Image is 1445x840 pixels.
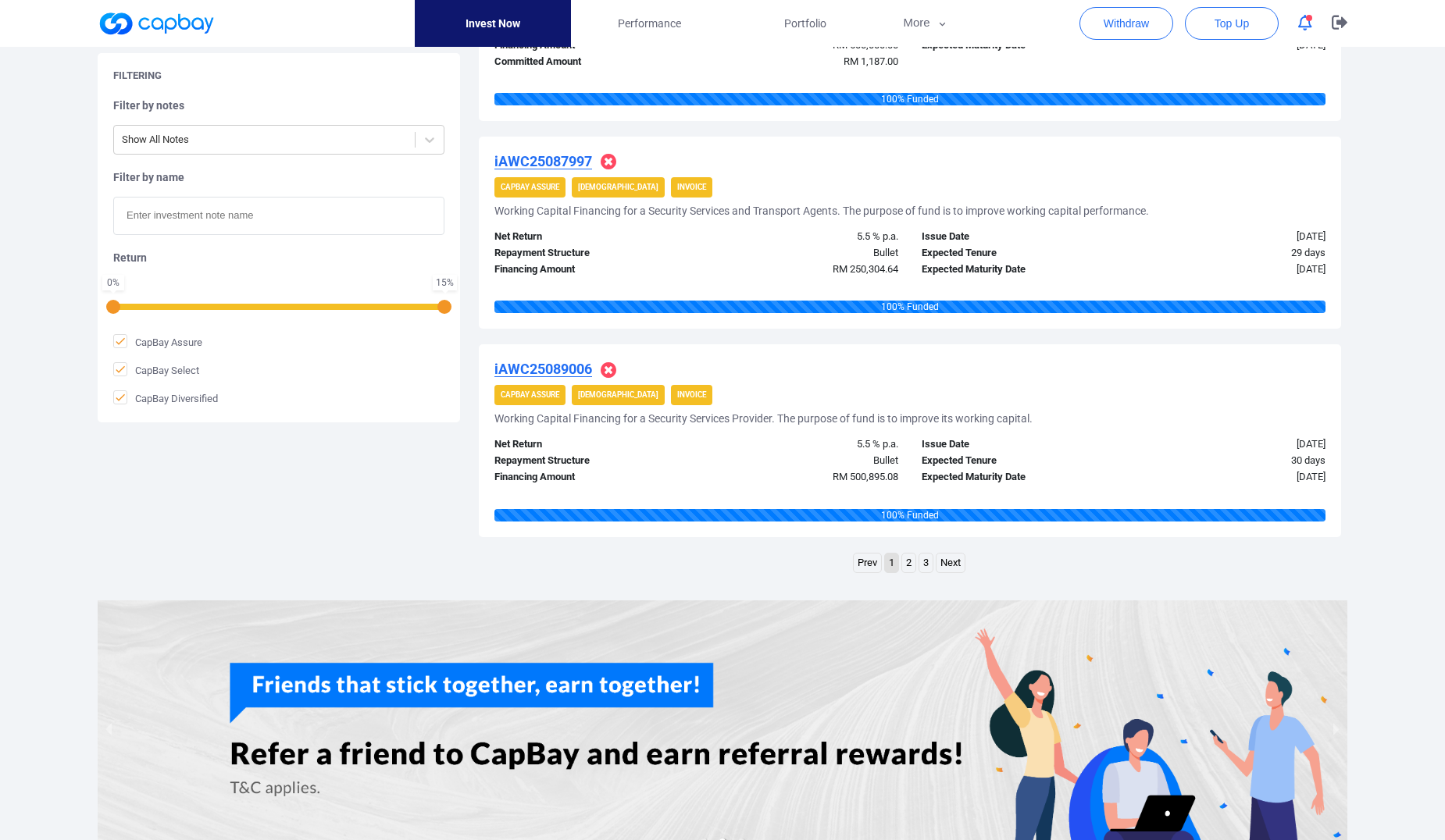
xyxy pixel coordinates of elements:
[113,170,444,184] h5: Filter by name
[885,553,898,573] a: Page 1 is your current page
[902,553,915,573] a: Page 2
[833,471,898,482] span: RM 500,895.08
[910,245,1124,262] div: Expected Tenure
[494,301,1325,313] div: 100 % Funded
[697,436,911,453] div: 5.5 % p.a.
[494,411,1033,425] h5: Working Capital Financing for a Security Services Provider. The purpose of fund is to improve its...
[501,183,559,191] strong: CapBay Assure
[677,390,706,399] strong: Invoice
[483,245,697,262] div: Repayment Structure
[697,453,911,469] div: Bullet
[697,245,911,262] div: Bullet
[910,262,1124,278] div: Expected Maturity Date
[1124,453,1338,469] div: 30 days
[854,553,881,573] a: Previous page
[494,93,1325,105] div: 100 % Funded
[483,469,697,486] div: Financing Amount
[1079,7,1173,40] button: Withdraw
[578,390,658,399] strong: [DEMOGRAPHIC_DATA]
[910,469,1124,486] div: Expected Maturity Date
[494,361,592,377] u: iAWC25089006
[1124,469,1338,486] div: [DATE]
[483,262,697,278] div: Financing Amount
[436,278,454,287] div: 15 %
[910,229,1124,245] div: Issue Date
[833,263,898,275] span: RM 250,304.64
[113,251,444,265] h5: Return
[919,553,933,573] a: Page 3
[483,229,697,245] div: Net Return
[784,15,826,32] span: Portfolio
[113,334,202,350] span: CapBay Assure
[1124,245,1338,262] div: 29 days
[1124,262,1338,278] div: [DATE]
[937,553,965,573] a: Next page
[910,453,1124,469] div: Expected Tenure
[578,183,658,191] strong: [DEMOGRAPHIC_DATA]
[501,390,559,399] strong: CapBay Assure
[113,390,218,406] span: CapBay Diversified
[910,436,1124,453] div: Issue Date
[113,69,162,83] h5: Filtering
[697,229,911,245] div: 5.5 % p.a.
[677,183,706,191] strong: Invoice
[483,436,697,453] div: Net Return
[113,197,444,235] input: Enter investment note name
[1124,436,1338,453] div: [DATE]
[1185,7,1279,40] button: Top Up
[483,54,697,70] div: Committed Amount
[494,204,1149,218] h5: Working Capital Financing for a Security Services and Transport Agents. The purpose of fund is to...
[113,98,444,112] h5: Filter by notes
[483,453,697,469] div: Repayment Structure
[494,509,1325,521] div: 100 % Funded
[494,153,592,169] u: iAWC25087997
[113,362,199,378] span: CapBay Select
[1124,229,1338,245] div: [DATE]
[844,55,898,67] span: RM 1,187.00
[833,39,898,51] span: RM 500,000.00
[618,15,681,32] span: Performance
[105,278,121,287] div: 0 %
[1215,16,1249,31] span: Top Up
